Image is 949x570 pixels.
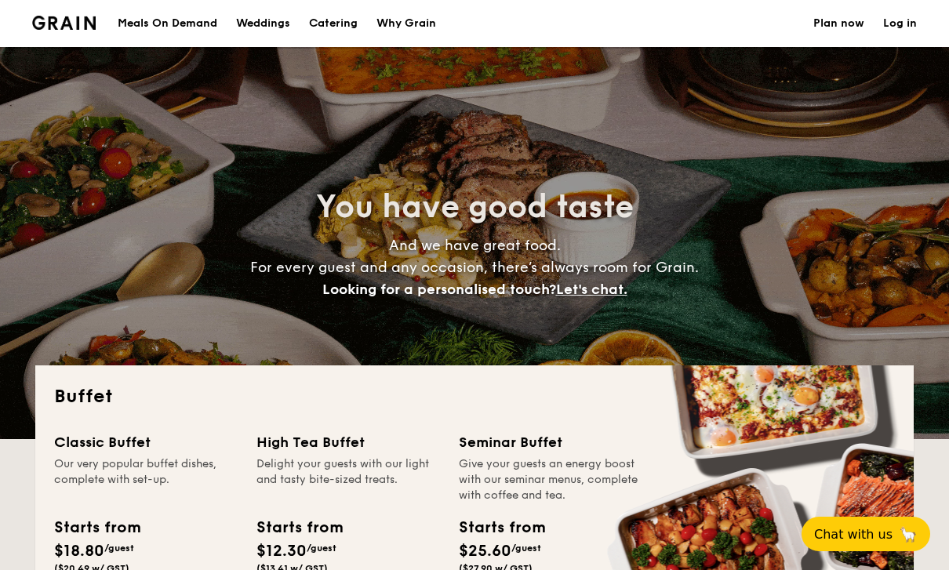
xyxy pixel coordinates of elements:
span: /guest [307,543,336,554]
span: $12.30 [256,542,307,561]
div: Our very popular buffet dishes, complete with set-up. [54,456,238,503]
img: Grain [32,16,96,30]
div: High Tea Buffet [256,431,440,453]
span: $18.80 [54,542,104,561]
span: /guest [104,543,134,554]
span: You have good taste [316,188,634,226]
div: Starts from [459,516,544,539]
div: Starts from [256,516,342,539]
div: Give your guests an energy boost with our seminar menus, complete with coffee and tea. [459,456,642,503]
span: And we have great food. For every guest and any occasion, there’s always room for Grain. [250,237,699,298]
span: 🦙 [899,525,918,543]
span: Let's chat. [556,281,627,298]
div: Classic Buffet [54,431,238,453]
a: Logotype [32,16,96,30]
span: Chat with us [814,527,893,542]
div: Starts from [54,516,140,539]
button: Chat with us🦙 [802,517,930,551]
span: $25.60 [459,542,511,561]
h2: Buffet [54,384,895,409]
div: Seminar Buffet [459,431,642,453]
span: Looking for a personalised touch? [322,281,556,298]
div: Delight your guests with our light and tasty bite-sized treats. [256,456,440,503]
span: /guest [511,543,541,554]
